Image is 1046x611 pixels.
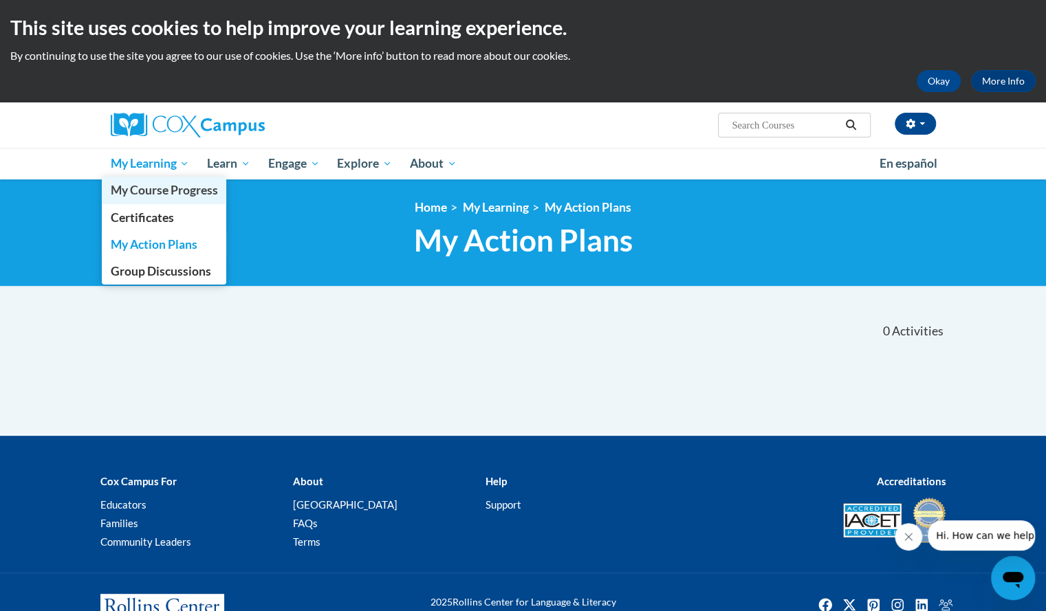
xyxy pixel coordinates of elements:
span: My Action Plans [414,222,633,258]
span: 0 [882,324,889,339]
a: Home [415,200,447,214]
a: [GEOGRAPHIC_DATA] [292,498,397,511]
img: IDA® Accredited [912,496,946,544]
span: My Action Plans [110,237,197,252]
a: Community Leaders [100,535,191,548]
a: Support [485,498,521,511]
p: By continuing to use the site you agree to our use of cookies. Use the ‘More info’ button to read... [10,48,1036,63]
h2: This site uses cookies to help improve your learning experience. [10,14,1036,41]
a: FAQs [292,517,317,529]
span: 2025 [431,596,453,608]
button: Search [840,117,861,133]
span: Learn [207,155,250,172]
a: Explore [328,148,401,179]
span: Activities [892,324,944,339]
a: Certificates [102,204,227,231]
span: Engage [268,155,320,172]
img: Accredited IACET® Provider [843,503,902,537]
iframe: Button to launch messaging window [991,556,1035,600]
a: My Course Progress [102,177,227,203]
iframe: Close message [895,523,922,551]
a: My Learning [102,148,199,179]
span: En español [880,156,937,170]
button: Okay [917,70,961,92]
a: En español [871,149,946,178]
b: About [292,475,323,487]
a: My Learning [463,200,529,214]
div: Main menu [90,148,957,179]
span: Group Discussions [110,264,210,278]
a: Families [100,517,138,529]
b: Cox Campus For [100,475,177,487]
a: More Info [971,70,1036,92]
span: My Course Progress [110,183,217,197]
b: Help [485,475,506,487]
b: Accreditations [877,475,946,487]
a: Group Discussions [102,258,227,285]
a: About [401,148,466,179]
span: About [410,155,457,172]
a: Cox Campus [111,113,372,137]
a: Engage [259,148,329,179]
input: Search Courses [730,117,840,133]
img: Cox Campus [111,113,265,137]
iframe: Message from company [928,520,1035,551]
span: Explore [337,155,392,172]
a: My Action Plans [545,200,631,214]
a: My Action Plans [102,231,227,258]
a: Terms [292,535,320,548]
span: Certificates [110,210,173,225]
span: My Learning [110,155,189,172]
a: Learn [198,148,259,179]
a: Educators [100,498,146,511]
button: Account Settings [895,113,936,135]
span: Hi. How can we help? [8,10,111,21]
